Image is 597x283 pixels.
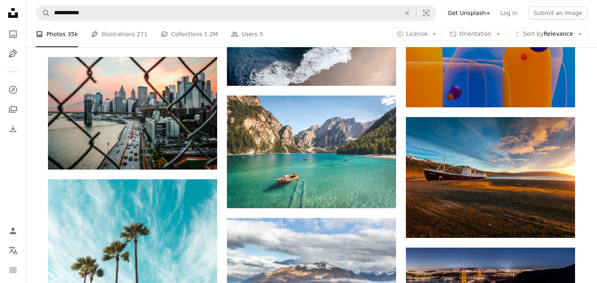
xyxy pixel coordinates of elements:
[398,5,416,21] button: Clear
[459,30,491,37] span: Orientation
[161,21,218,47] a: Collections 1.2M
[48,57,217,170] img: gray concrete building near body of water under gray and white sky
[48,109,217,117] a: gray concrete building near body of water under gray and white sky
[231,21,263,47] a: Users 5
[227,96,396,208] img: three brown wooden boat on blue lake water taken at daytime
[406,56,575,63] a: icon
[443,7,495,20] a: Get Unsplash+
[5,262,21,278] button: Menu
[406,30,428,37] span: License
[259,30,263,39] span: 5
[5,5,21,23] a: Home — Unsplash
[416,5,436,21] button: Visual search
[36,5,436,21] form: Find visuals sitewide
[406,12,575,107] img: icon
[36,5,50,21] button: Search Unsplash
[495,7,522,20] a: Log in
[529,7,587,20] button: Submit an image
[227,270,396,278] a: landscape photography of mountain under cloudy sky between body of water at daytime
[5,223,21,239] a: Log in / Sign up
[5,121,21,137] a: Download History
[5,46,21,62] a: Illustrations
[406,117,575,238] img: brown and white boat docked under blue and white sky
[5,242,21,259] button: Language
[523,30,573,38] span: Relevance
[445,28,505,41] button: Orientation
[204,30,218,39] span: 1.2M
[5,82,21,98] a: Explore
[137,30,148,39] span: 271
[509,28,587,41] button: Sort byRelevance
[227,148,396,155] a: three brown wooden boat on blue lake water taken at daytime
[523,30,543,37] span: Sort by
[48,232,217,239] a: three green leaf trees below cirus clouds
[5,101,21,118] a: Collections
[392,28,442,41] button: License
[91,21,148,47] a: Illustrations 271
[5,26,21,42] a: Photos
[406,174,575,181] a: brown and white boat docked under blue and white sky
